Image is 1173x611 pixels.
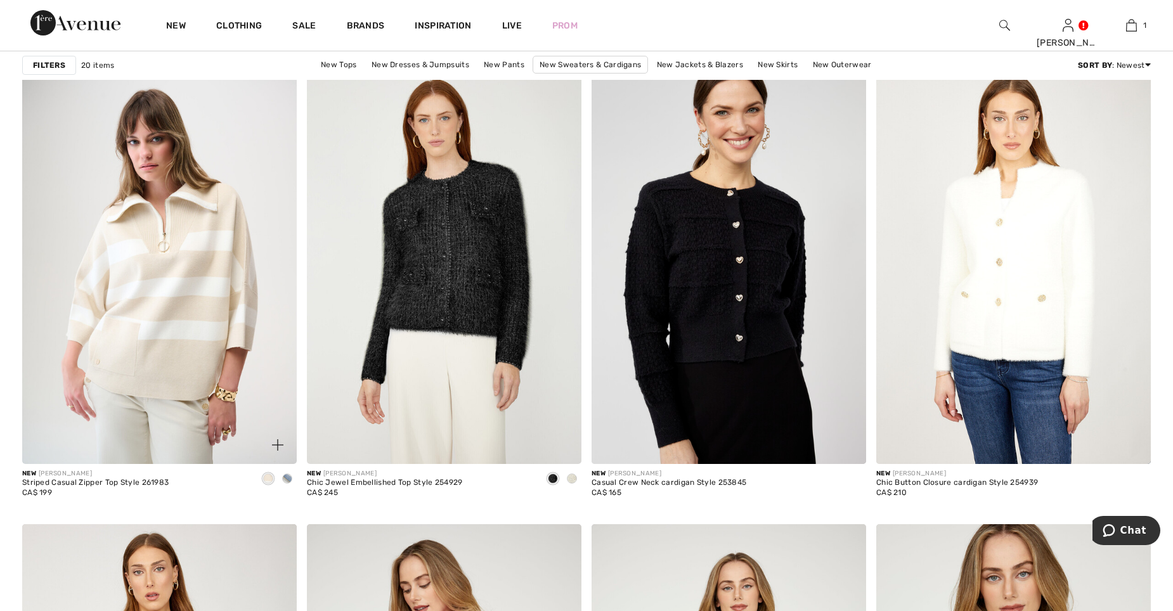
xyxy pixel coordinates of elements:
a: Striped Casual Zipper Top Style 261983. Birch melange/winter white [22,52,297,464]
div: [PERSON_NAME] [307,469,463,479]
span: CA$ 199 [22,488,52,497]
div: Ivory/gold [562,469,581,490]
a: Sale [292,20,316,34]
div: Black [543,469,562,490]
a: New Tops [314,56,363,73]
span: CA$ 245 [307,488,338,497]
div: Chic Button Closure cardigan Style 254939 [876,479,1038,487]
span: Inspiration [415,20,471,34]
a: New Jackets & Blazers [651,56,749,73]
div: [PERSON_NAME] [876,469,1038,479]
span: New [307,470,321,477]
span: CA$ 210 [876,488,907,497]
a: New Skirts [751,56,804,73]
span: 1 [1143,20,1146,31]
span: CA$ 165 [592,488,621,497]
div: [PERSON_NAME] [1037,36,1099,49]
div: Chic Jewel Embellished Top Style 254929 [307,479,463,487]
a: New Pants [477,56,531,73]
img: Chic Button Closure cardigan Style 254939. Winter White [876,52,1151,464]
img: Casual Crew Neck cardigan Style 253845. Black [592,52,866,464]
img: My Info [1063,18,1073,33]
a: New Sweaters & Cardigans [533,56,648,74]
a: 1 [1100,18,1162,33]
a: New Outerwear [807,56,878,73]
iframe: Opens a widget where you can chat to one of our agents [1092,516,1160,548]
a: Sign In [1063,19,1073,31]
div: Birch melange/winter white [259,469,278,490]
a: Live [502,19,522,32]
a: Clothing [216,20,262,34]
span: New [592,470,606,477]
img: plus_v2.svg [272,439,283,451]
img: 1ère Avenue [30,10,120,35]
span: New [876,470,890,477]
strong: Sort By [1078,61,1112,70]
a: New Dresses & Jumpsuits [365,56,476,73]
span: 20 items [81,60,114,71]
div: [PERSON_NAME] [22,469,169,479]
img: search the website [999,18,1010,33]
div: Striped Casual Zipper Top Style 261983 [22,479,169,487]
strong: Filters [33,60,65,71]
a: Prom [552,19,578,32]
div: : Newest [1078,60,1151,71]
a: Brands [347,20,385,34]
a: New [166,20,186,34]
img: Chic Jewel Embellished Top Style 254929. Black [307,52,581,464]
img: My Bag [1126,18,1137,33]
div: Casual Crew Neck cardigan Style 253845 [592,479,746,487]
span: New [22,470,36,477]
div: Winter white/chambray [278,469,297,490]
div: [PERSON_NAME] [592,469,746,479]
